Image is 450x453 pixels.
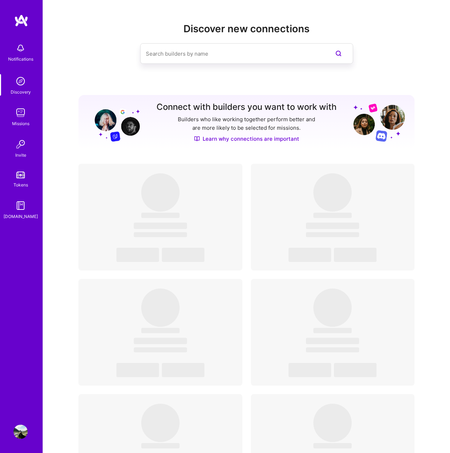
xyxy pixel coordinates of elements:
[313,289,352,327] span: ‌
[12,120,29,127] div: Missions
[306,232,359,237] span: ‌
[353,103,405,142] img: Grow your network
[141,404,180,442] span: ‌
[13,74,28,88] img: discovery
[313,213,352,218] span: ‌
[14,14,28,27] img: logo
[141,213,180,218] span: ‌
[141,328,180,333] span: ‌
[134,338,187,344] span: ‌
[141,173,180,212] span: ‌
[176,115,317,132] p: Builders who like working together perform better and are more likely to be selected for missions.
[134,232,187,237] span: ‌
[13,198,28,213] img: guide book
[334,49,343,58] i: icon SearchPurple
[162,248,204,262] span: ‌
[15,151,26,159] div: Invite
[146,45,319,63] input: Search builders by name
[78,23,415,35] h2: Discover new connections
[13,41,28,55] img: bell
[194,136,200,142] img: Discover
[306,347,359,352] span: ‌
[313,173,352,212] span: ‌
[13,106,28,120] img: teamwork
[157,102,336,112] h3: Connect with builders you want to work with
[306,338,359,344] span: ‌
[16,172,25,178] img: tokens
[4,213,38,220] div: [DOMAIN_NAME]
[134,347,187,352] span: ‌
[13,137,28,151] img: Invite
[116,248,159,262] span: ‌
[313,443,352,448] span: ‌
[88,103,140,142] img: Grow your network
[116,363,159,377] span: ‌
[141,443,180,448] span: ‌
[134,223,187,229] span: ‌
[334,363,377,377] span: ‌
[334,248,377,262] span: ‌
[8,55,33,63] div: Notifications
[289,248,331,262] span: ‌
[313,404,352,442] span: ‌
[13,425,28,439] img: User Avatar
[162,363,204,377] span: ‌
[13,181,28,189] div: Tokens
[194,135,299,142] a: Learn why connections are important
[313,328,352,333] span: ‌
[141,289,180,327] span: ‌
[289,363,331,377] span: ‌
[11,88,31,96] div: Discovery
[306,223,359,229] span: ‌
